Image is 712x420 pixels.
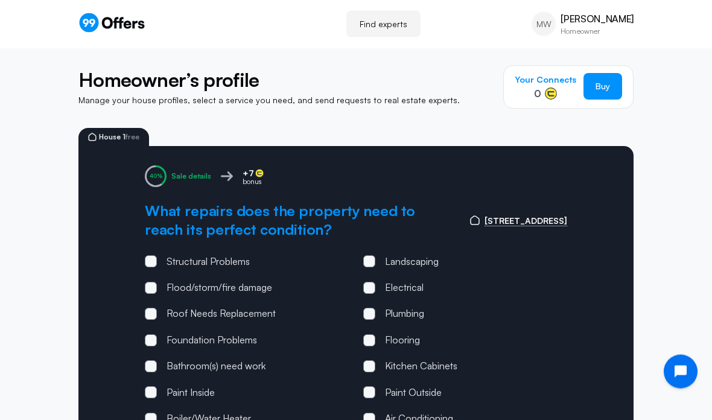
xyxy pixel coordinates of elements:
[167,255,250,270] div: Structural Problems
[167,359,265,375] div: Bathroom(s) need work
[243,177,264,187] p: bonus
[171,172,211,182] div: Sale details
[167,307,276,322] div: Roof Needs Replacement
[583,74,622,100] a: Buy
[385,307,424,322] div: Plumbing
[145,202,451,240] h2: What repairs does the property need to reach its perfect condition?
[99,134,139,141] span: House 1
[346,11,421,37] a: Find experts
[126,133,139,142] span: free
[78,66,460,95] h5: Homeowner’s profile
[385,281,424,296] div: Electrical
[561,13,634,25] p: [PERSON_NAME]
[167,386,215,401] div: Paint Inside
[167,281,272,296] div: Flood/storm/fire damage
[78,95,460,107] p: Manage your house profiles, select a service you need, and send requests to real estate experts.
[536,18,551,30] span: MW
[515,74,576,87] p: Your Connects
[243,167,254,180] span: +7
[561,28,634,35] p: Homeowner
[385,359,457,375] div: Kitchen Cabinets
[385,255,439,270] div: Landscaping
[385,386,442,401] div: Paint Outside
[385,333,420,349] div: Flooring
[167,333,257,349] div: Foundation Problems
[534,87,541,101] span: 0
